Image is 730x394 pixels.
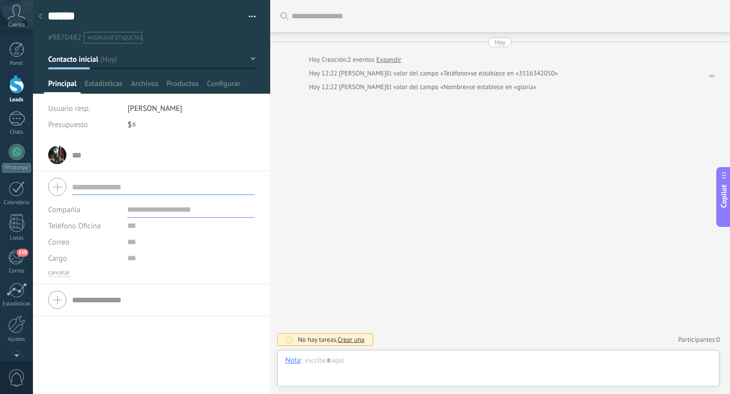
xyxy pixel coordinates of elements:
span: Configurar [207,79,240,94]
span: Estadísticas [85,79,123,94]
div: Creación: [309,55,401,65]
span: Correo [48,238,69,247]
div: Estadísticas [2,301,31,307]
span: Cuenta [8,22,25,28]
div: Usuario resp. [48,100,120,116]
span: [PERSON_NAME] [128,104,182,113]
span: Jimena Llorens [339,69,386,77]
span: se establece en «3516342050» [471,68,558,78]
span: El valor del campo «Nombre» [386,82,469,92]
label: Compañía [48,206,80,214]
span: 339 [17,249,28,257]
span: : [301,356,302,366]
span: Productos [166,79,199,94]
span: Crear una [338,335,364,344]
div: Leads [2,97,31,103]
div: Listas [2,235,31,242]
span: 0 [716,335,720,344]
div: $ [128,116,255,133]
span: Principal [48,79,77,94]
span: Teléfono Oficina [48,221,101,231]
div: Hoy 12:22 [309,82,339,92]
span: #agregar etiquetas [88,34,142,42]
span: 2 eventos [347,55,374,65]
span: Presupuesto [48,120,88,130]
div: Hoy 12:22 [309,68,339,78]
button: Teléfono Oficina [48,218,101,234]
div: Panel [2,60,31,67]
button: cancelar [48,269,70,277]
span: Usuario resp. [48,104,90,113]
div: Ajustes [2,336,31,343]
span: Jimena Llorens [339,83,386,91]
div: WhatsApp [2,163,31,173]
span: Copilot [719,185,729,208]
div: Chats [2,129,31,136]
div: Hoy [309,55,322,65]
a: ... [709,68,714,78]
span: Archivos [131,79,158,94]
div: Hoy [494,37,505,47]
span: Cargo [48,255,67,262]
div: No hay tareas. [298,335,365,344]
span: #9870482 [48,33,81,43]
div: Cargo [48,250,120,266]
span: se establece en «gloria» [469,82,536,92]
span: El valor del campo «Teléfono» [386,68,471,78]
div: Calendario [2,200,31,206]
div: Correo [2,268,31,274]
button: Correo [48,234,69,250]
a: Expandir [376,55,401,65]
div: Presupuesto [48,116,120,133]
a: Participantes:0 [678,335,720,344]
